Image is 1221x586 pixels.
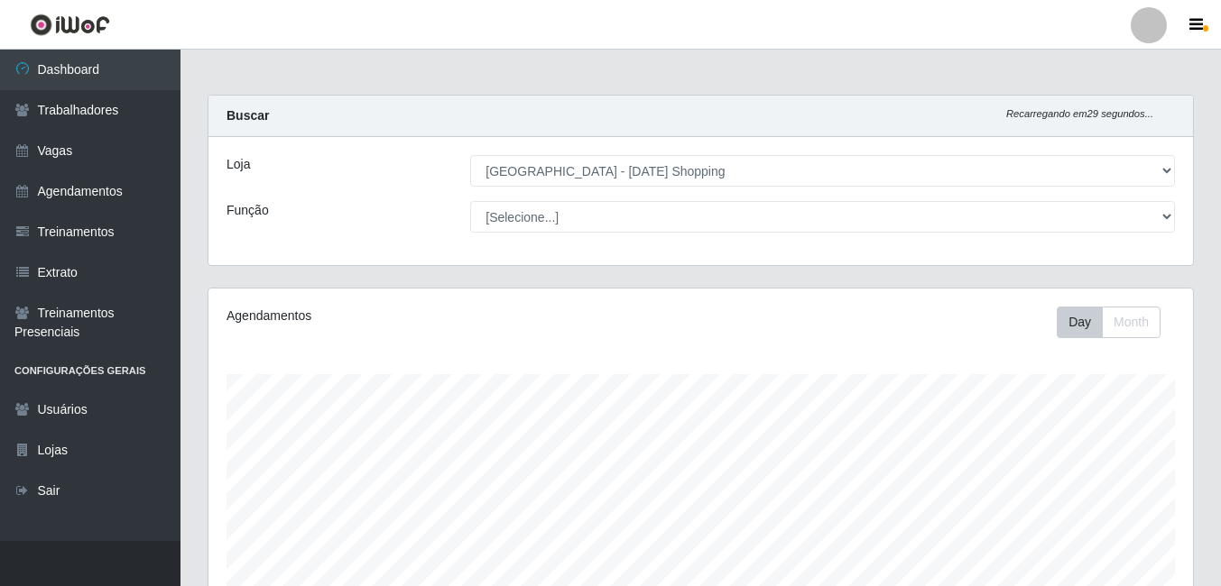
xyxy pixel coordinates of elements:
[1057,307,1161,338] div: First group
[1057,307,1175,338] div: Toolbar with button groups
[227,108,269,123] strong: Buscar
[227,307,606,325] div: Agendamentos
[1006,108,1153,119] i: Recarregando em 29 segundos...
[30,14,110,36] img: CoreUI Logo
[227,155,250,174] label: Loja
[227,201,269,220] label: Função
[1057,307,1103,338] button: Day
[1102,307,1161,338] button: Month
